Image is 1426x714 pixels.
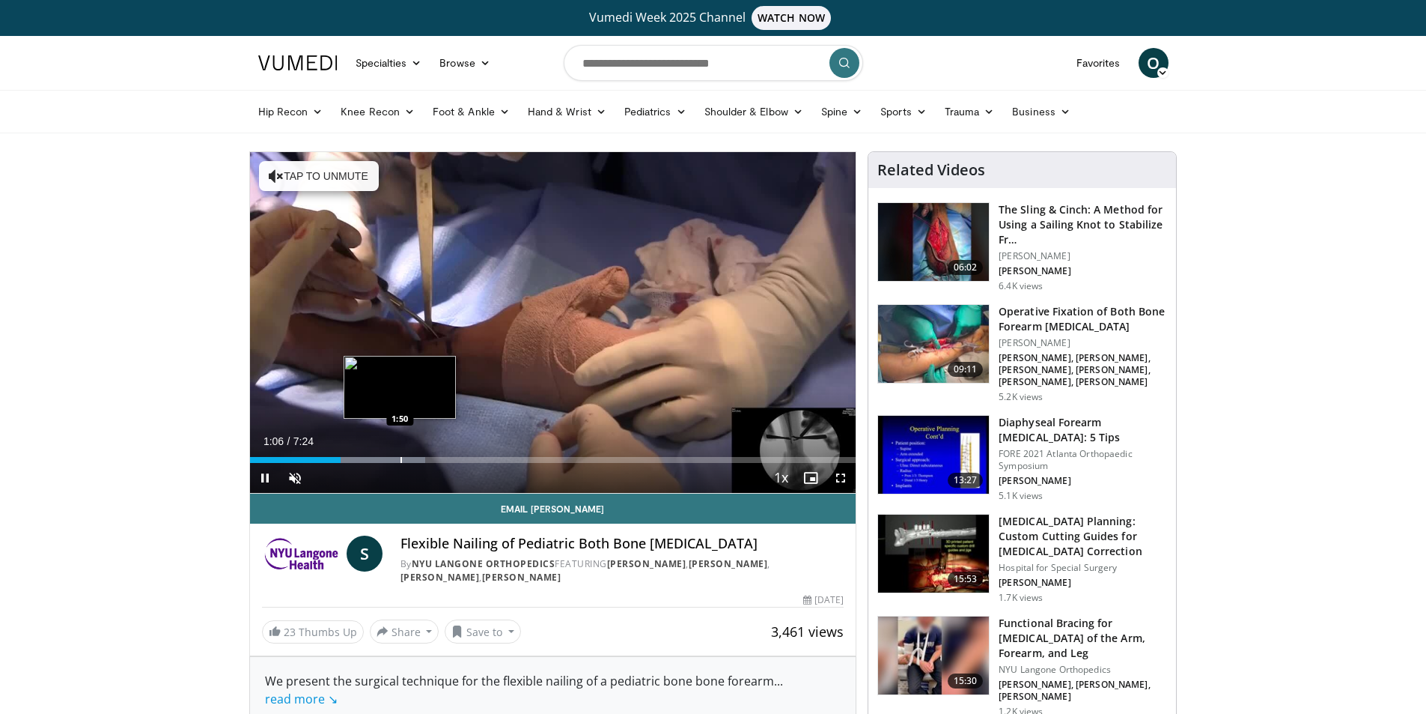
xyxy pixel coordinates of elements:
[482,571,561,584] a: [PERSON_NAME]
[999,592,1043,604] p: 1.7K views
[258,55,338,70] img: VuMedi Logo
[287,435,290,447] span: /
[999,616,1167,661] h3: Functional Bracing for [MEDICAL_DATA] of the Arm, Forearm, and Leg
[999,664,1167,676] p: NYU Langone Orthopedics
[412,557,555,570] a: NYU Langone Orthopedics
[948,362,984,377] span: 09:11
[878,416,989,494] img: 181f810e-e302-4326-8cf4-6288db1a84a7.150x105_q85_crop-smart_upscale.jpg
[607,557,686,570] a: [PERSON_NAME]
[796,463,826,493] button: Enable picture-in-picture mode
[766,463,796,493] button: Playback Rate
[812,97,871,127] a: Spine
[280,463,310,493] button: Unmute
[878,203,989,281] img: 7469cecb-783c-4225-a461-0115b718ad32.150x105_q85_crop-smart_upscale.jpg
[259,161,379,191] button: Tap to unmute
[803,593,844,607] div: [DATE]
[877,202,1167,292] a: 06:02 The Sling & Cinch: A Method for Using a Sailing Knot to Stabilize Fr… [PERSON_NAME] [PERSON...
[999,577,1167,589] p: [PERSON_NAME]
[260,6,1166,30] a: Vumedi Week 2025 ChannelWATCH NOW
[400,557,844,584] div: By FEATURING , , ,
[347,48,431,78] a: Specialties
[1003,97,1079,127] a: Business
[877,304,1167,403] a: 09:11 Operative Fixation of Both Bone Forearm [MEDICAL_DATA] [PERSON_NAME] [PERSON_NAME], [PERSON...
[689,557,768,570] a: [PERSON_NAME]
[430,48,499,78] a: Browse
[877,514,1167,604] a: 15:53 [MEDICAL_DATA] Planning: Custom Cutting Guides for [MEDICAL_DATA] Correction Hospital for S...
[695,97,812,127] a: Shoulder & Elbow
[752,6,831,30] span: WATCH NOW
[999,265,1167,277] p: [PERSON_NAME]
[999,475,1167,487] p: [PERSON_NAME]
[826,463,856,493] button: Fullscreen
[999,250,1167,262] p: [PERSON_NAME]
[519,97,615,127] a: Hand & Wrist
[878,515,989,593] img: ef1ff9dc-8cab-41d4-8071-6836865bb527.150x105_q85_crop-smart_upscale.jpg
[871,97,936,127] a: Sports
[370,620,439,644] button: Share
[936,97,1004,127] a: Trauma
[424,97,519,127] a: Foot & Ankle
[878,617,989,695] img: 36443e81-e474-4d66-a058-b6043e64fb14.jpg.150x105_q85_crop-smart_upscale.jpg
[999,337,1167,349] p: [PERSON_NAME]
[265,673,783,707] span: ...
[1067,48,1130,78] a: Favorites
[250,494,856,524] a: Email [PERSON_NAME]
[249,97,332,127] a: Hip Recon
[948,572,984,587] span: 15:53
[564,45,863,81] input: Search topics, interventions
[999,490,1043,502] p: 5.1K views
[999,202,1167,247] h3: The Sling & Cinch: A Method for Using a Sailing Knot to Stabilize Fr…
[999,415,1167,445] h3: Diaphyseal Forearm [MEDICAL_DATA]: 5 Tips
[284,625,296,639] span: 23
[250,152,856,494] video-js: Video Player
[999,448,1167,472] p: FORE 2021 Atlanta Orthopaedic Symposium
[347,536,383,572] a: S
[999,514,1167,559] h3: [MEDICAL_DATA] Planning: Custom Cutting Guides for [MEDICAL_DATA] Correction
[948,674,984,689] span: 15:30
[877,415,1167,502] a: 13:27 Diaphyseal Forearm [MEDICAL_DATA]: 5 Tips FORE 2021 Atlanta Orthopaedic Symposium [PERSON_N...
[948,260,984,275] span: 06:02
[1139,48,1168,78] a: O
[445,620,521,644] button: Save to
[250,457,856,463] div: Progress Bar
[400,536,844,552] h4: Flexible Nailing of Pediatric Both Bone [MEDICAL_DATA]
[400,571,480,584] a: [PERSON_NAME]
[262,536,341,572] img: NYU Langone Orthopedics
[948,473,984,488] span: 13:27
[999,391,1043,403] p: 5.2K views
[999,562,1167,574] p: Hospital for Special Surgery
[265,691,338,707] a: read more ↘
[265,672,841,708] div: We present the surgical technique for the flexible nailing of a pediatric bone bone forearm
[332,97,424,127] a: Knee Recon
[615,97,695,127] a: Pediatrics
[344,356,456,419] img: image.jpeg
[999,679,1167,703] p: [PERSON_NAME], [PERSON_NAME], [PERSON_NAME]
[878,305,989,383] img: 7d404c1d-e45c-4eef-a528-7844dcf56ac7.150x105_q85_crop-smart_upscale.jpg
[262,620,364,644] a: 23 Thumbs Up
[999,352,1167,388] p: [PERSON_NAME], [PERSON_NAME], [PERSON_NAME], [PERSON_NAME], [PERSON_NAME], [PERSON_NAME]
[877,161,985,179] h4: Related Videos
[999,304,1167,334] h3: Operative Fixation of Both Bone Forearm [MEDICAL_DATA]
[263,435,284,447] span: 1:06
[250,463,280,493] button: Pause
[293,435,314,447] span: 7:24
[771,623,844,641] span: 3,461 views
[999,280,1043,292] p: 6.4K views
